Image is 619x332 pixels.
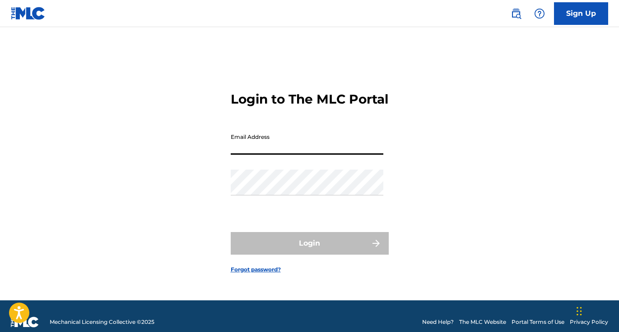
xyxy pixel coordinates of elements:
a: Privacy Policy [570,318,608,326]
img: MLC Logo [11,7,46,20]
img: search [511,8,521,19]
a: Portal Terms of Use [512,318,564,326]
a: Forgot password? [231,266,281,274]
a: Need Help? [422,318,454,326]
iframe: Chat Widget [574,289,619,332]
img: logo [11,317,39,327]
a: Public Search [507,5,525,23]
h3: Login to The MLC Portal [231,91,388,107]
iframe: Resource Center [594,207,619,280]
img: help [534,8,545,19]
a: The MLC Website [459,318,506,326]
div: Drag [577,298,582,325]
a: Sign Up [554,2,608,25]
div: Help [531,5,549,23]
span: Mechanical Licensing Collective © 2025 [50,318,154,326]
